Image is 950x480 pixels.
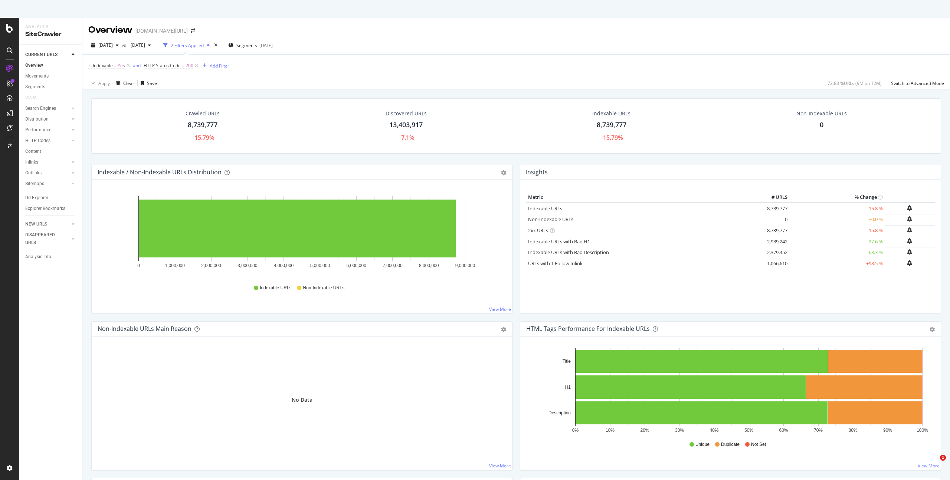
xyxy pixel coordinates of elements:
text: 6,000,000 [346,263,366,268]
a: Visits [25,94,44,102]
text: H1 [565,385,571,390]
a: Indexable URLs [528,205,562,212]
td: -27.6 % [789,236,885,247]
svg: A chart. [526,348,935,434]
div: Sitemaps [25,180,44,188]
td: 8,739,777 [751,203,789,214]
text: 4,000,000 [274,263,294,268]
a: View More [489,306,511,312]
span: Non-Indexable URLs [303,285,344,291]
div: - [821,134,823,142]
a: Segments [25,83,77,91]
div: 2 Filters Applied [171,42,204,49]
div: Analysis Info [25,253,51,261]
text: 60% [779,428,788,433]
a: Indexable URLs with Bad H1 [528,238,590,245]
text: 5,000,000 [310,263,330,268]
button: Add Filter [200,61,229,70]
span: vs [122,42,128,48]
div: gear [501,327,506,332]
iframe: Intercom live chat [925,455,943,473]
div: [DOMAIN_NAME][URL] [135,27,188,34]
text: 30% [675,428,684,433]
a: Url Explorer [25,194,77,202]
div: Apply [98,80,110,86]
span: Segments [236,42,257,49]
div: Switch to Advanced Mode [891,80,944,86]
td: 0 [751,214,789,225]
td: +98.5 % [789,258,885,269]
div: Non-Indexable URLs [796,110,847,117]
div: Overview [25,62,43,69]
div: Non-Indexable URLs Main Reason [98,325,191,332]
a: Search Engines [25,105,69,112]
button: Apply [88,77,110,89]
div: Analytics [25,24,76,30]
text: 100% [917,428,928,433]
span: = [182,62,184,69]
div: Performance [25,126,51,134]
span: 1 [940,455,946,461]
div: bell-plus [907,227,912,233]
span: HTTP Status Code [144,62,181,69]
button: [DATE] [128,39,154,51]
div: Movements [25,72,49,80]
div: Distribution [25,115,49,123]
span: 2024 Jun. 6th [128,42,145,48]
div: bell-plus [907,238,912,244]
td: 2,939,242 [751,236,789,247]
text: 70% [814,428,823,433]
div: Indexable URLs [592,110,630,117]
a: 2xx URLs [528,227,548,234]
h4: Insights [526,167,548,177]
span: Not Set [751,441,766,448]
div: [DATE] [259,42,273,49]
a: View More [918,463,940,469]
button: Clear [113,77,134,89]
a: Explorer Bookmarks [25,205,77,213]
div: No Data [292,396,312,404]
a: CURRENT URLS [25,51,69,59]
div: CURRENT URLS [25,51,58,59]
div: bell-plus [907,205,912,211]
div: Outlinks [25,169,42,177]
text: 50% [744,428,753,433]
span: Is Indexable [88,62,113,69]
th: % Change [789,192,885,203]
a: Sitemaps [25,180,69,188]
div: Indexable / Non-Indexable URLs Distribution [98,168,222,176]
a: Distribution [25,115,69,123]
div: HTTP Codes [25,137,50,145]
a: Outlinks [25,169,69,177]
th: # URLS [751,192,789,203]
div: Save [147,80,157,86]
div: bell-plus [907,216,912,222]
div: Segments [25,83,45,91]
text: 1,000,000 [165,263,185,268]
div: bell-plus [907,249,912,255]
div: 72.83 % URLs ( 9M on 12M ) [828,80,882,86]
span: 2025 Aug. 8th [98,42,113,48]
div: Url Explorer [25,194,48,202]
th: Metric [526,192,751,203]
span: 200 [186,60,193,71]
text: 3,000,000 [237,263,258,268]
text: 90% [883,428,892,433]
button: Switch to Advanced Mode [888,77,944,89]
a: Analysis Info [25,253,77,261]
a: DISAPPEARED URLS [25,231,69,247]
text: 0% [572,428,579,433]
a: Indexable URLs with Bad Description [528,249,609,256]
div: Clear [123,80,134,86]
div: Search Engines [25,105,56,112]
div: Explorer Bookmarks [25,205,65,213]
button: Segments[DATE] [225,39,276,51]
div: 8,739,777 [188,120,217,130]
div: DISAPPEARED URLS [25,231,63,247]
a: Non-Indexable URLs [528,216,573,223]
button: Save [138,77,157,89]
text: 40% [710,428,718,433]
div: -15.79% [601,134,623,142]
a: Movements [25,72,77,80]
